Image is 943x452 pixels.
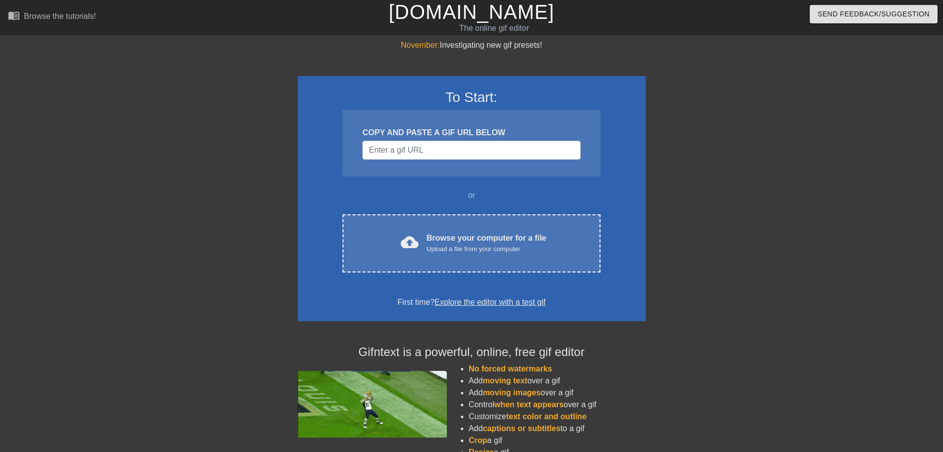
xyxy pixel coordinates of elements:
span: when text appears [494,400,564,409]
li: Add over a gif [469,375,646,387]
div: COPY AND PASTE A GIF URL BELOW [362,127,580,139]
img: football_small.gif [298,371,447,438]
span: moving images [483,388,540,397]
li: Customize [469,411,646,423]
span: November: [401,41,439,49]
li: Add to a gif [469,423,646,435]
a: Explore the editor with a test gif [434,298,545,306]
a: Browse the tutorials! [8,9,96,25]
div: First time? [311,296,633,308]
input: Username [362,141,580,160]
a: [DOMAIN_NAME] [389,1,554,23]
span: captions or subtitles [483,424,560,433]
div: or [324,189,620,201]
span: Crop [469,436,487,445]
span: moving text [483,376,527,385]
div: Browse the tutorials! [24,12,96,20]
span: Send Feedback/Suggestion [818,8,930,20]
div: Investigating new gif presets! [298,39,646,51]
h3: To Start: [311,89,633,106]
span: text color and outline [506,412,587,421]
button: Send Feedback/Suggestion [810,5,938,23]
div: The online gif editor [319,22,669,34]
h4: Gifntext is a powerful, online, free gif editor [298,345,646,360]
li: Control over a gif [469,399,646,411]
span: cloud_upload [401,233,419,251]
span: menu_book [8,9,20,21]
li: a gif [469,435,646,447]
li: Add over a gif [469,387,646,399]
div: Browse your computer for a file [427,232,546,254]
span: No forced watermarks [469,364,552,373]
div: Upload a file from your computer [427,244,546,254]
